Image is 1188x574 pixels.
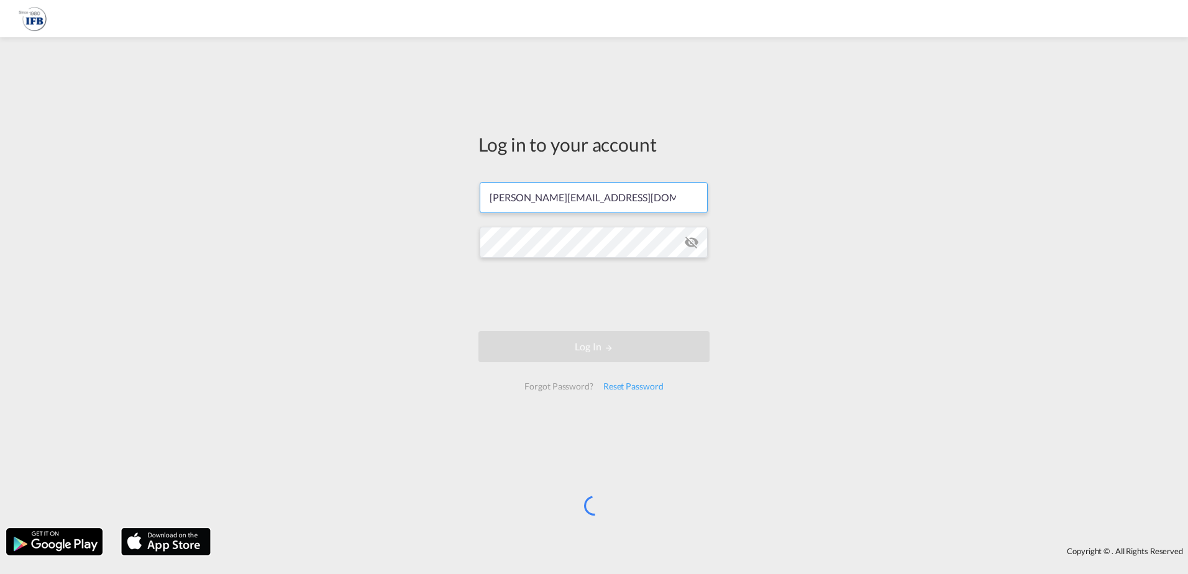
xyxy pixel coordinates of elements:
md-icon: icon-eye-off [684,235,699,250]
div: Copyright © . All Rights Reserved [217,540,1188,562]
img: b628ab10256c11eeb52753acbc15d091.png [19,5,47,33]
input: Enter email/phone number [480,182,708,213]
img: google.png [5,527,104,557]
button: LOGIN [478,331,710,362]
div: Log in to your account [478,131,710,157]
img: apple.png [120,527,212,557]
div: Reset Password [598,375,669,398]
div: Forgot Password? [519,375,598,398]
iframe: reCAPTCHA [500,270,688,319]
